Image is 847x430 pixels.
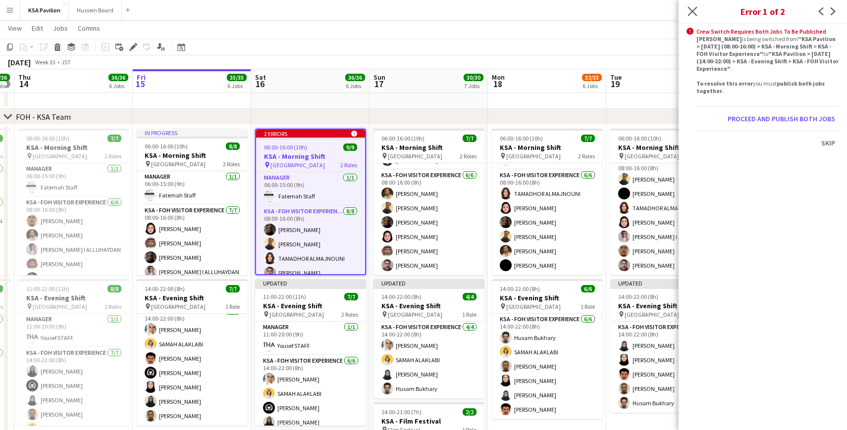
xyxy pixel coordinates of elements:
span: 2 Roles [578,152,595,160]
app-card-role: KSA - FOH Visitor Experience6/608:00-16:00 (8h)[PERSON_NAME][PERSON_NAME][PERSON_NAME] I ALLUHAYD... [18,197,129,302]
span: 14:00-22:00 (8h) [145,285,185,292]
app-job-card: 11:00-22:00 (11h)8/8KSA - Evening Shift [GEOGRAPHIC_DATA]2 RolesManager1/111:00-20:00 (9h)Yousef ... [18,279,129,426]
app-card-role: Manager1/111:00-20:00 (9h)Yousef STAFF [255,322,366,355]
app-card-role: Manager1/111:00-20:00 (9h)Yousef STAFF [18,314,129,347]
b: publish both jobs together [696,80,825,95]
h3: KSA - Film Festival [373,417,484,426]
span: Tue [610,73,622,82]
h3: KSA - Morning Shift [610,143,721,152]
a: Jobs [49,22,72,35]
h3: KSA - Evening Shift [137,293,248,302]
div: 6 Jobs [346,82,365,90]
h3: KSA - Morning Shift [373,143,484,152]
button: Proceed and publish both jobs [724,111,839,127]
span: 15 [135,78,146,90]
span: [GEOGRAPHIC_DATA] [33,152,87,160]
app-card-role: KSA - FOH Visitor Experience6/614:00-22:00 (8h)Husam BukharySAMAH ALAKLABI[PERSON_NAME][PERSON_NA... [492,314,603,419]
span: 7/7 [107,135,121,142]
div: Updated11:00-22:00 (11h)7/7KSA - Evening Shift [GEOGRAPHIC_DATA]2 RolesManager1/111:00-20:00 (9h)... [255,279,366,426]
span: [GEOGRAPHIC_DATA] [151,160,206,168]
span: 4/4 [463,293,476,300]
b: To resolve this error [696,80,753,87]
span: 2 Roles [105,152,121,160]
span: 36/36 [345,74,365,81]
div: 14:00-22:00 (8h)7/7KSA - Evening Shift [GEOGRAPHIC_DATA]1 RoleKSA - FOH Visitor Experience7/714:0... [137,279,248,426]
span: 06:00-16:00 (10h) [145,143,188,150]
app-job-card: 06:00-16:00 (10h)8/8KSA - Morning Shift [GEOGRAPHIC_DATA]2 RolesManager1/106:00-15:00 (9h)Yousef ... [610,129,721,275]
button: Skip [817,135,839,151]
span: 2 Roles [223,160,240,168]
b: "KSA Pavilion > [DATE] (08:00-16:00) > KSA - Morning Shift > KSA - FOH Visitor Experience" [696,35,836,57]
b: "KSA Pavilion > [DATE] (14:00-22:00) > KSA - Evening Shift > KSA - FOH Visitor Experience" [696,50,839,72]
span: Thu [18,73,31,82]
app-job-card: Updated14:00-22:00 (8h)5/5KSA - Evening Shift [GEOGRAPHIC_DATA]1 RoleKSA - FOH Visitor Experience... [610,279,721,413]
div: [DATE] [8,57,31,67]
span: Sat [255,73,266,82]
div: 7 Jobs [464,82,483,90]
div: 06:00-16:00 (10h)7/7KSA - Morning Shift [GEOGRAPHIC_DATA]2 RolesManager1/106:00-15:00 (9h)Fatemah... [18,129,129,275]
span: 2 Roles [105,303,121,310]
app-card-role: KSA - FOH Visitor Experience6/608:00-16:00 (8h)[PERSON_NAME][PERSON_NAME][PERSON_NAME][PERSON_NAM... [373,170,484,275]
span: 35/35 [227,74,247,81]
h3: KSA - Morning Shift [18,143,129,152]
span: 14:00-21:00 (7h) [381,408,422,416]
span: 16 [254,78,266,90]
div: JST [61,58,71,66]
span: 9/9 [343,143,357,151]
app-card-role: KSA - FOH Visitor Experience8/808:00-16:00 (8h)[PERSON_NAME][PERSON_NAME]TAMADHOR ALMAJNOUNI[PERS... [256,206,365,343]
h3: KSA - Morning Shift [137,151,248,160]
span: 11:00-22:00 (11h) [263,293,306,300]
span: 1 Role [225,303,240,310]
span: Edit [32,24,43,33]
span: 2 Roles [460,152,476,160]
div: is being switched from to . you must . [696,35,839,95]
span: 6/6 [581,285,595,292]
span: 1 Role [462,311,476,318]
span: [GEOGRAPHIC_DATA] [388,152,442,160]
span: Sun [373,73,385,82]
span: Fri [137,73,146,82]
span: [GEOGRAPHIC_DATA] [625,311,679,318]
button: KSA Pavilion [20,0,69,20]
span: [GEOGRAPHIC_DATA] [506,303,561,310]
span: Mon [492,73,505,82]
span: View [8,24,22,33]
span: 17 [372,78,385,90]
div: 6 Jobs [582,82,601,90]
div: In progress [137,129,248,137]
h3: KSA - Morning Shift [492,143,603,152]
span: 11:00-22:00 (11h) [26,285,69,292]
span: [GEOGRAPHIC_DATA] [506,152,561,160]
app-job-card: 06:00-16:00 (10h)7/7KSA - Morning Shift [GEOGRAPHIC_DATA]2 RolesManager1/106:00-15:00 (9h)Yousef ... [492,129,603,275]
app-card-role: Manager1/106:00-15:00 (9h)Fatemah Staff [137,171,248,205]
h3: KSA - Evening Shift [18,293,129,302]
span: 36/36 [108,74,128,81]
div: 06:00-16:00 (10h)7/7KSA - Morning Shift [GEOGRAPHIC_DATA]2 RolesManager1/106:00-15:00 (9h)[PERSON... [373,129,484,275]
span: 2/2 [463,408,476,416]
span: [GEOGRAPHIC_DATA] [269,311,324,318]
div: In progress06:00-16:00 (10h)8/8KSA - Morning Shift [GEOGRAPHIC_DATA]2 RolesManager1/106:00-15:00 ... [137,129,248,275]
a: Edit [28,22,47,35]
h3: KSA - Evening Shift [610,301,721,310]
span: [GEOGRAPHIC_DATA] [270,161,325,169]
span: Comms [78,24,100,33]
span: 06:00-16:00 (10h) [264,143,307,151]
h3: KSA - Evening Shift [373,301,484,310]
div: Updated [610,279,721,287]
h3: KSA - Evening Shift [255,301,366,310]
span: [GEOGRAPHIC_DATA] [388,311,442,318]
div: Updated [255,279,366,287]
span: 8/8 [107,285,121,292]
app-job-card: 2 errors 06:00-16:00 (10h)9/9KSA - Morning Shift [GEOGRAPHIC_DATA]2 RolesManager1/106:00-15:00 (9... [255,129,366,275]
span: 14 [17,78,31,90]
app-job-card: Updated14:00-22:00 (8h)4/4KSA - Evening Shift [GEOGRAPHIC_DATA]1 RoleKSA - FOH Visitor Experience... [373,279,484,398]
h3: KSA - Evening Shift [492,293,603,302]
span: Jobs [53,24,68,33]
span: 2 Roles [340,161,357,169]
span: 14:00-22:00 (8h) [500,285,540,292]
